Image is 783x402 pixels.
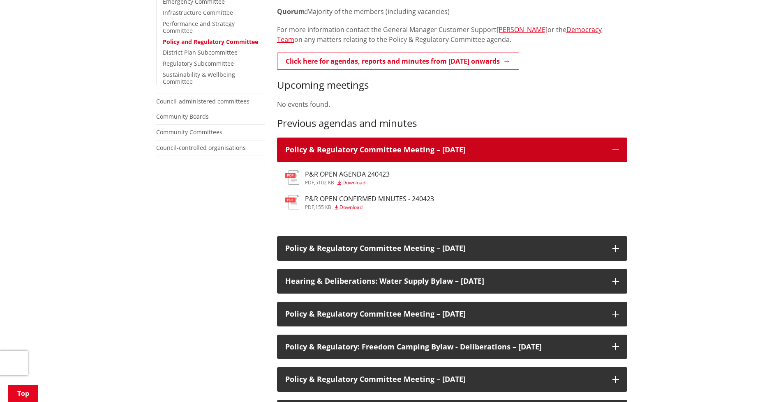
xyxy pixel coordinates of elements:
[285,146,604,154] h3: Policy & Regulatory Committee Meeting – [DATE]
[340,204,363,211] span: Download
[305,195,434,203] h3: P&R OPEN CONFIRMED MINUTES - 240423
[342,179,365,186] span: Download
[163,20,235,34] a: Performance and Strategy Committee
[305,179,314,186] span: pdf
[285,170,390,185] a: P&R OPEN AGENDA 240423 pdf,5102 KB Download
[285,310,604,318] h3: Policy & Regulatory Committee Meeting – [DATE]
[8,385,38,402] a: Top
[745,368,775,397] iframe: Messenger Launcher
[497,25,547,34] a: [PERSON_NAME]
[285,277,604,285] h3: Hearing & Deliberations: Water Supply Bylaw – [DATE]
[285,343,604,351] h3: Policy & Regulatory: Freedom Camping Bylaw - Deliberations – [DATE]
[163,71,235,85] a: Sustainability & Wellbeing Committee
[305,180,390,185] div: ,
[285,195,434,210] a: P&R OPEN CONFIRMED MINUTES - 240423 pdf,155 KB Download
[315,204,331,211] span: 155 KB
[277,25,627,44] p: For more information contact the General Manager Customer Support or the on any matters relating ...
[277,53,519,70] a: Click here for agendas, reports and minutes from [DATE] onwards
[156,113,209,120] a: Community Boards
[285,170,299,185] img: document-pdf.svg
[277,7,307,16] strong: Quorum:
[156,97,249,105] a: Council-administered committees
[277,79,627,91] h3: Upcoming meetings
[285,375,604,384] h3: Policy & Regulatory Committee Meeting – [DATE]
[277,117,627,129] h3: Previous agendas and minutes
[305,204,314,211] span: pdf
[277,99,627,109] p: No events found.
[163,60,234,67] a: Regulatory Subcommittee
[305,205,434,210] div: ,
[277,7,627,16] p: Majority of the members (including vacancies)
[315,179,334,186] span: 5102 KB
[277,25,602,44] a: Democracy Team
[285,195,299,209] img: document-pdf.svg
[156,128,222,136] a: Community Committees
[285,244,604,253] h3: Policy & Regulatory Committee Meeting – [DATE]
[163,9,233,16] a: Infrastructure Committee
[305,170,390,178] h3: P&R OPEN AGENDA 240423
[156,144,246,152] a: Council-controlled organisations
[163,48,238,56] a: District Plan Subcommittee
[163,38,258,46] a: Policy and Regulatory Committee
